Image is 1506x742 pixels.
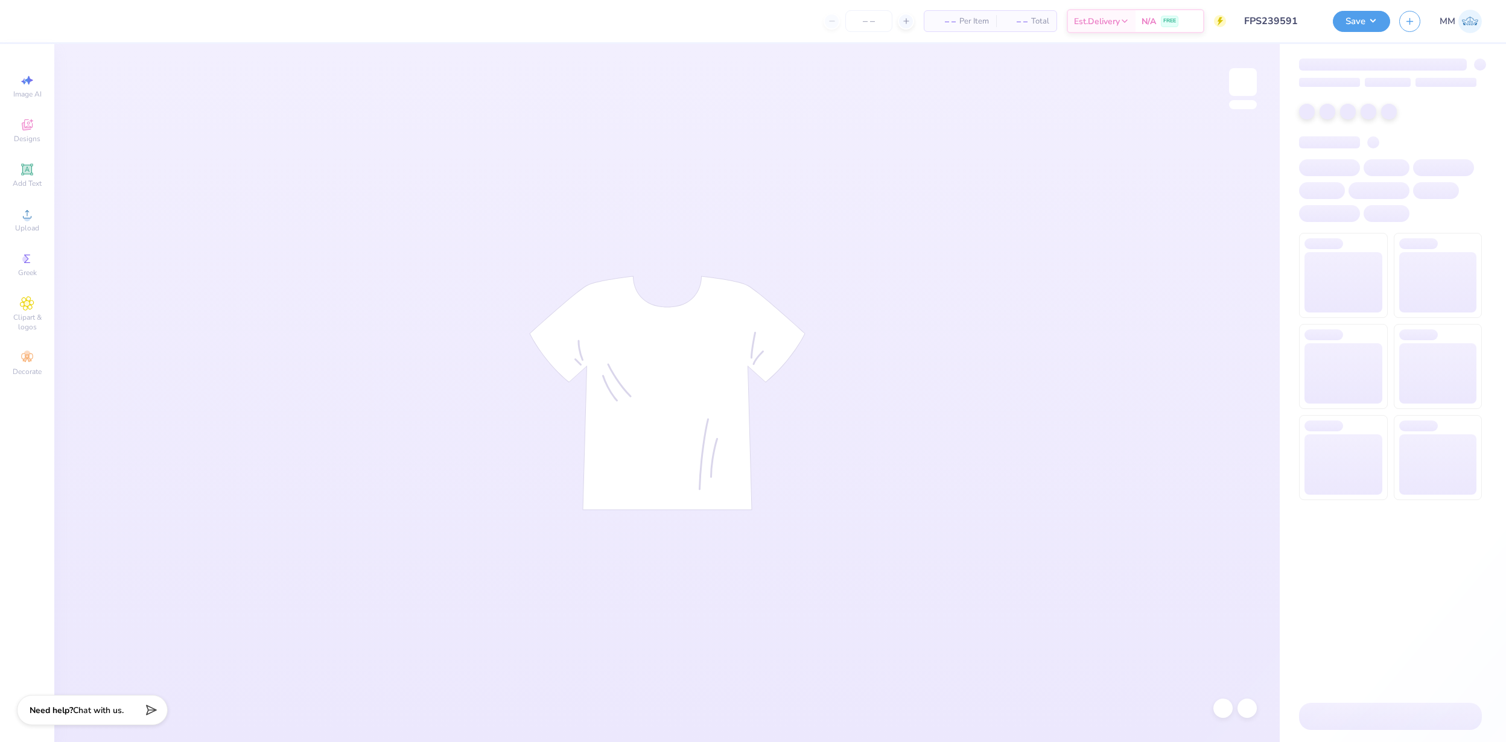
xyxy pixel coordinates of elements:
[73,705,124,716] span: Chat with us.
[1003,15,1028,28] span: – –
[13,367,42,376] span: Decorate
[6,312,48,332] span: Clipart & logos
[845,10,892,32] input: – –
[1333,11,1390,32] button: Save
[13,179,42,188] span: Add Text
[932,15,956,28] span: – –
[1031,15,1049,28] span: Total
[14,134,40,144] span: Designs
[15,223,39,233] span: Upload
[959,15,989,28] span: Per Item
[13,89,42,99] span: Image AI
[1074,15,1120,28] span: Est. Delivery
[1142,15,1156,28] span: N/A
[30,705,73,716] strong: Need help?
[1163,17,1176,25] span: FREE
[529,276,805,510] img: tee-skeleton.svg
[1440,14,1455,28] span: MM
[1235,9,1324,33] input: Untitled Design
[18,268,37,277] span: Greek
[1458,10,1482,33] img: Manolo Mariano
[1440,10,1482,33] a: MM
